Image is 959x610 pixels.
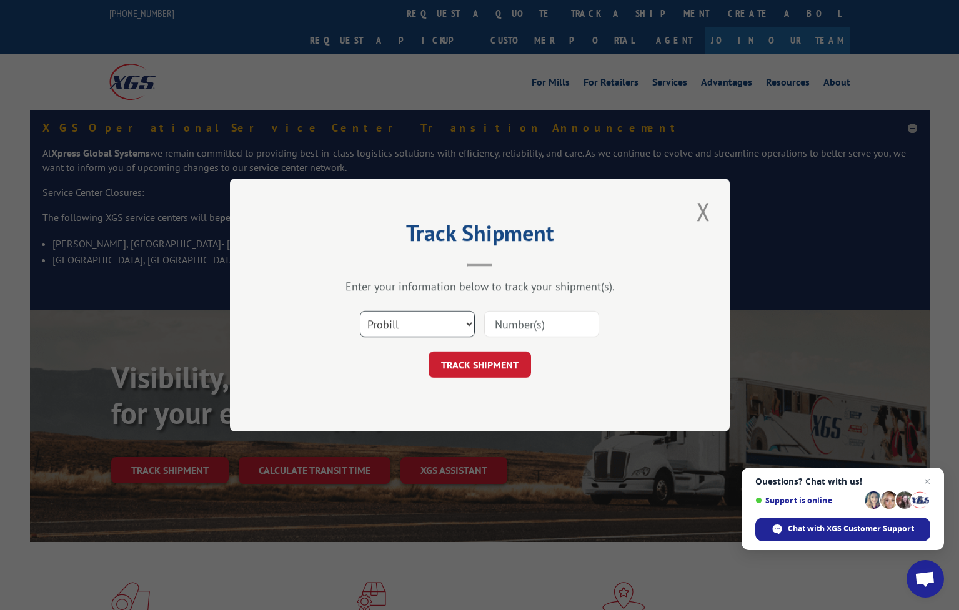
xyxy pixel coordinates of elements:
[429,352,531,378] button: TRACK SHIPMENT
[484,311,599,337] input: Number(s)
[755,518,930,541] span: Chat with XGS Customer Support
[755,476,930,486] span: Questions? Chat with us!
[755,496,860,505] span: Support is online
[693,194,714,229] button: Close modal
[292,279,667,293] div: Enter your information below to track your shipment(s).
[788,523,914,534] span: Chat with XGS Customer Support
[907,560,944,598] a: Open chat
[292,224,667,248] h2: Track Shipment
